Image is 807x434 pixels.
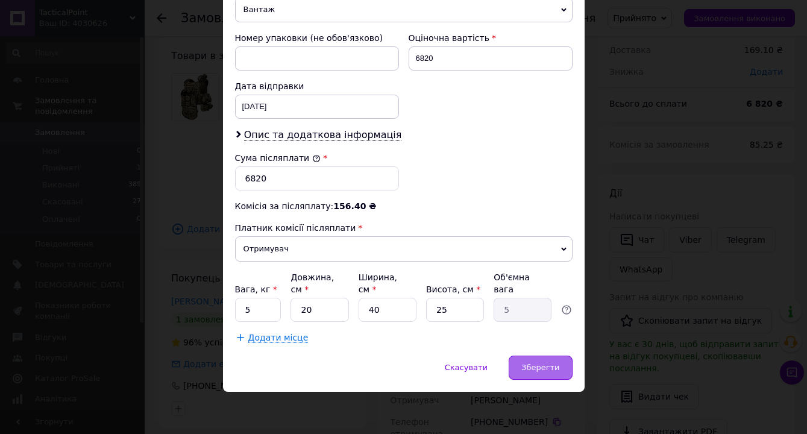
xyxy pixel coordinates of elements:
label: Вага, кг [235,285,277,294]
label: Ширина, см [359,272,397,294]
div: Дата відправки [235,80,399,92]
div: Номер упаковки (не обов'язково) [235,32,399,44]
span: Додати місце [248,333,309,343]
div: Оціночна вартість [409,32,573,44]
label: Довжина, см [290,272,334,294]
span: Опис та додаткова інформація [244,129,402,141]
span: Зберегти [521,363,559,372]
div: Об'ємна вага [494,271,551,295]
span: Платник комісії післяплати [235,223,356,233]
span: 156.40 ₴ [333,201,376,211]
label: Висота, см [426,285,480,294]
label: Сума післяплати [235,153,321,163]
span: Отримувач [235,236,573,262]
div: Комісія за післяплату: [235,200,573,212]
span: Скасувати [445,363,488,372]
